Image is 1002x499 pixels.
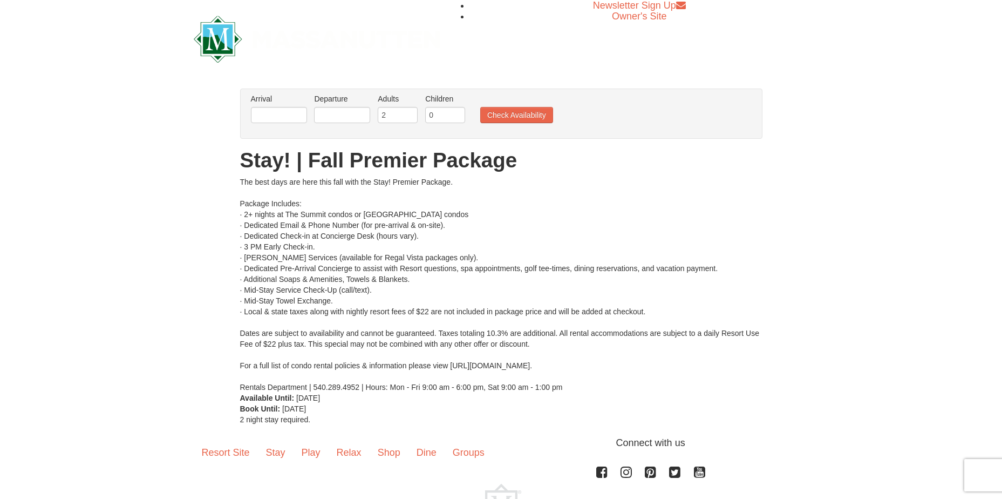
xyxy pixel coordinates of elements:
[194,16,441,63] img: Massanutten Resort Logo
[294,436,329,469] a: Play
[251,93,307,104] label: Arrival
[378,93,418,104] label: Adults
[480,107,553,123] button: Check Availability
[314,93,370,104] label: Departure
[329,436,370,469] a: Relax
[445,436,493,469] a: Groups
[612,11,666,22] a: Owner's Site
[240,404,281,413] strong: Book Until:
[194,25,441,50] a: Massanutten Resort
[240,150,762,171] h1: Stay! | Fall Premier Package
[240,394,295,402] strong: Available Until:
[425,93,465,104] label: Children
[240,415,311,424] span: 2 night stay required.
[258,436,294,469] a: Stay
[240,177,762,393] div: The best days are here this fall with the Stay! Premier Package. Package Includes: · 2+ nights at...
[296,394,320,402] span: [DATE]
[408,436,445,469] a: Dine
[194,436,258,469] a: Resort Site
[370,436,408,469] a: Shop
[194,436,809,450] p: Connect with us
[282,404,306,413] span: [DATE]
